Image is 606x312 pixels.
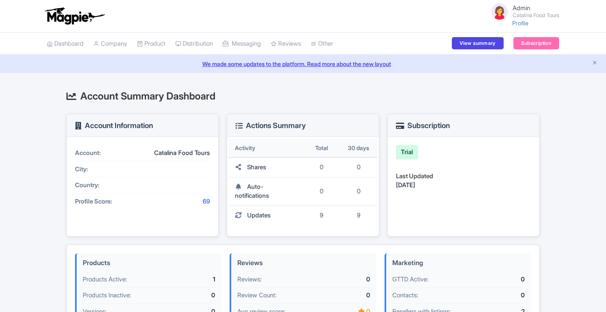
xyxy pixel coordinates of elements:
[75,181,136,190] div: Country:
[396,145,418,159] div: Trial
[303,158,340,177] td: 0
[235,183,269,200] span: Auto-notifications
[237,275,323,284] div: Reviews:
[66,91,540,102] h2: Account Summary Dashboard
[169,291,215,300] div: 0
[75,122,153,130] h3: Account Information
[43,7,106,25] img: logo-ab69f6fb50320c5b225c76a69d11143b.png
[513,13,559,18] small: Catalina Food Tours
[478,291,525,300] div: 0
[303,177,340,206] td: 0
[303,139,340,158] th: Total
[357,211,361,219] span: 9
[490,2,509,21] img: avatar_key_member-9c1dde93af8b07d7383eb8b5fb890c87.png
[229,139,303,158] th: Activity
[5,60,601,68] a: We made some updates to the platform. Read more about the new layout
[237,291,323,300] div: Review Count:
[247,211,271,219] span: Updates
[512,20,529,27] a: Profile
[592,59,598,68] button: Close announcement
[83,259,215,267] h4: Products
[137,33,166,55] a: Product
[136,197,210,206] div: 69
[311,33,333,55] a: Other
[47,33,84,55] a: Dashboard
[357,163,361,171] span: 0
[235,122,306,130] h3: Actions Summary
[478,275,525,284] div: 0
[136,148,210,158] div: Catalina Food Tours
[392,275,478,284] div: GTTD Active:
[271,33,301,55] a: Reviews
[396,172,531,181] div: Last Updated
[357,187,361,195] span: 0
[452,37,503,49] a: View summary
[324,291,370,300] div: 0
[324,275,370,284] div: 0
[247,163,266,171] span: Shares
[513,37,559,49] a: Subscription
[75,197,136,206] div: Profile Score:
[303,206,340,225] td: 9
[513,4,530,12] span: Admin
[223,33,261,55] a: Messaging
[83,275,169,284] div: Products Active:
[396,122,450,130] h3: Subscription
[75,165,136,174] div: City:
[169,275,215,284] div: 1
[93,33,127,55] a: Company
[392,259,525,267] h4: Marketing
[175,33,213,55] a: Distribution
[485,2,559,21] a: Admin Catalina Food Tours
[392,291,478,300] div: Contacts:
[75,148,136,158] div: Account:
[396,181,531,190] div: [DATE]
[237,259,370,267] h4: Reviews
[83,291,169,300] div: Products Inactive:
[340,139,377,158] th: 30 days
